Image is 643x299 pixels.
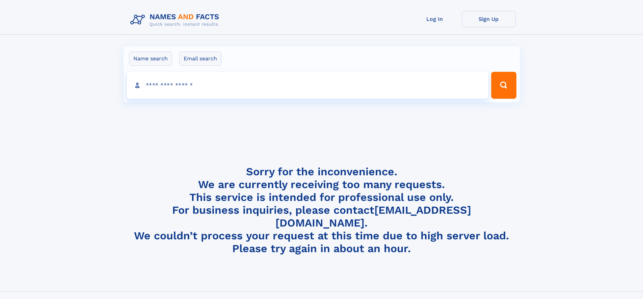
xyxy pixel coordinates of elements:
[275,204,471,229] a: [EMAIL_ADDRESS][DOMAIN_NAME]
[408,11,462,27] a: Log In
[491,72,516,99] button: Search Button
[127,72,488,99] input: search input
[179,52,221,66] label: Email search
[128,11,225,29] img: Logo Names and Facts
[128,165,516,255] h4: Sorry for the inconvenience. We are currently receiving too many requests. This service is intend...
[129,52,172,66] label: Name search
[462,11,516,27] a: Sign Up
